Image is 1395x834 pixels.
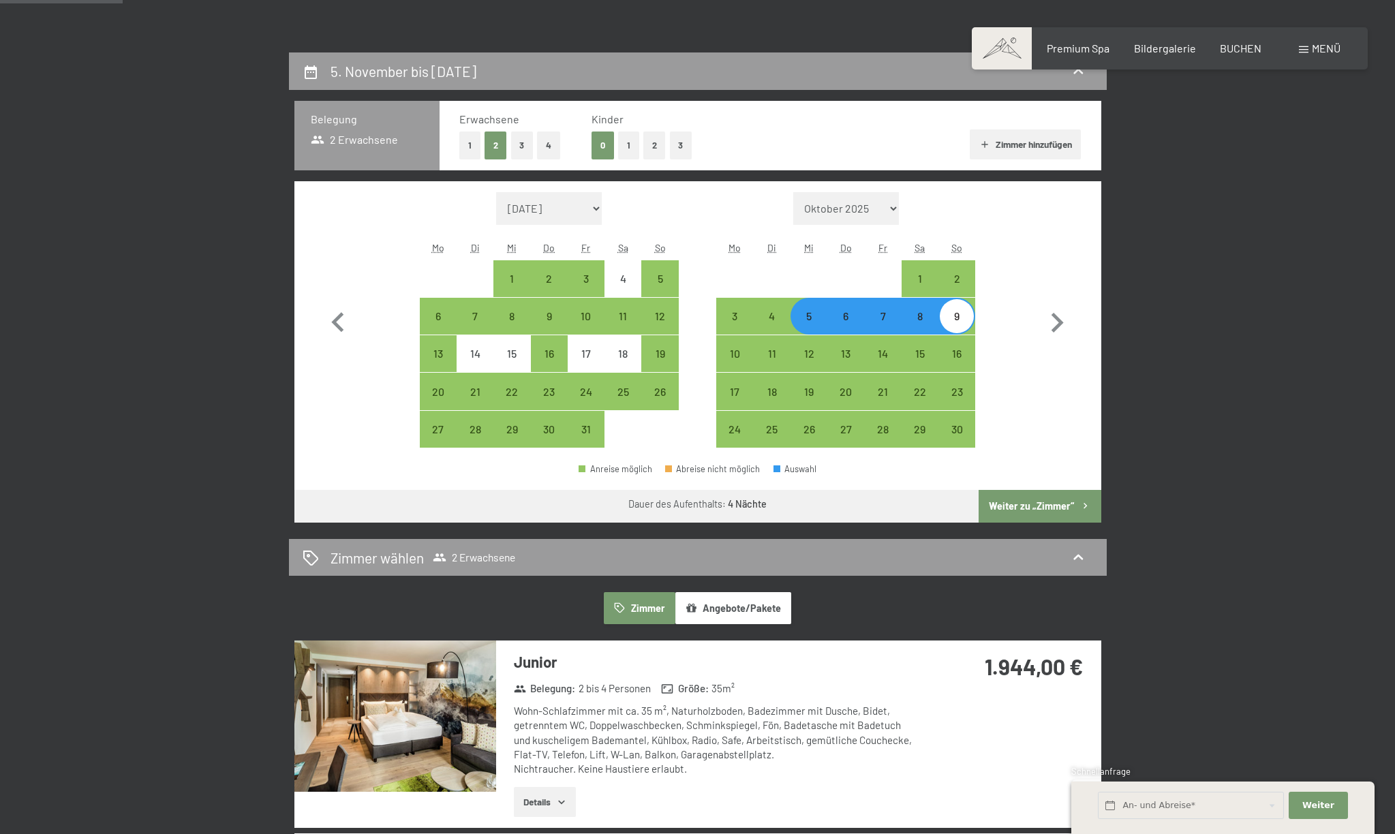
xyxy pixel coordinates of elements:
div: Anreise möglich [493,373,530,410]
b: 4 Nächte [728,498,767,510]
div: Anreise möglich [457,373,493,410]
div: Sat Oct 25 2025 [604,373,641,410]
div: Tue Oct 28 2025 [457,411,493,448]
div: Anreise möglich [568,260,604,297]
div: 12 [643,311,677,345]
button: 0 [592,132,614,159]
div: Sat Oct 18 2025 [604,335,641,372]
div: Dauer des Aufenthalts: [628,497,767,511]
div: Anreise möglich [420,298,457,335]
div: Abreise nicht möglich [665,465,761,474]
abbr: Montag [432,242,444,253]
div: Anreise möglich [902,335,938,372]
div: Anreise möglich [493,260,530,297]
div: 27 [421,424,455,458]
div: 22 [495,386,529,420]
div: Tue Nov 18 2025 [754,373,791,410]
div: Anreise möglich [641,335,678,372]
div: 11 [606,311,640,345]
abbr: Mittwoch [507,242,517,253]
div: Mon Oct 06 2025 [420,298,457,335]
div: Sun Nov 02 2025 [938,260,975,297]
button: Zimmer hinzufügen [970,129,1081,159]
div: 14 [865,348,900,382]
div: 4 [755,311,789,345]
div: 12 [792,348,826,382]
a: Bildergalerie [1134,42,1196,55]
div: Mon Nov 03 2025 [716,298,753,335]
div: Anreise möglich [493,411,530,448]
div: Anreise möglich [641,298,678,335]
div: 4 [606,273,640,307]
div: Anreise möglich [531,335,568,372]
button: 1 [459,132,480,159]
div: 16 [940,348,974,382]
div: Wed Nov 19 2025 [791,373,827,410]
div: Auswahl [773,465,817,474]
div: Anreise möglich [604,373,641,410]
div: 13 [421,348,455,382]
div: Anreise möglich [531,373,568,410]
span: Erwachsene [459,112,519,125]
div: Anreise möglich [938,335,975,372]
div: Sat Nov 29 2025 [902,411,938,448]
div: 19 [792,386,826,420]
div: Wed Oct 01 2025 [493,260,530,297]
div: 24 [718,424,752,458]
button: 4 [537,132,560,159]
div: Anreise möglich [716,373,753,410]
div: 31 [569,424,603,458]
div: Anreise möglich [791,335,827,372]
div: Fri Nov 14 2025 [864,335,901,372]
div: Anreise möglich [827,373,864,410]
button: 3 [670,132,692,159]
div: Fri Nov 28 2025 [864,411,901,448]
span: Premium Spa [1047,42,1109,55]
div: Anreise möglich [754,335,791,372]
div: 6 [829,311,863,345]
button: Nächster Monat [1037,192,1077,448]
div: Sun Oct 26 2025 [641,373,678,410]
div: 28 [865,424,900,458]
div: Sat Oct 11 2025 [604,298,641,335]
span: 35 m² [711,681,735,696]
div: Sat Nov 15 2025 [902,335,938,372]
span: 2 Erwachsene [311,132,399,147]
span: Kinder [592,112,624,125]
div: Sat Oct 04 2025 [604,260,641,297]
div: 29 [495,424,529,458]
div: Anreise möglich [531,411,568,448]
button: Details [514,787,576,817]
div: Tue Nov 04 2025 [754,298,791,335]
div: Thu Oct 02 2025 [531,260,568,297]
div: 19 [643,348,677,382]
div: Wed Oct 29 2025 [493,411,530,448]
a: BUCHEN [1220,42,1261,55]
div: 16 [532,348,566,382]
div: 25 [606,386,640,420]
button: Weiter [1289,792,1347,820]
abbr: Dienstag [767,242,776,253]
div: Thu Oct 09 2025 [531,298,568,335]
div: 20 [829,386,863,420]
abbr: Samstag [915,242,925,253]
div: 3 [718,311,752,345]
div: 18 [606,348,640,382]
div: Anreise möglich [791,373,827,410]
div: Sat Nov 22 2025 [902,373,938,410]
div: 1 [495,273,529,307]
div: 10 [718,348,752,382]
div: 9 [940,311,974,345]
div: Wed Oct 15 2025 [493,335,530,372]
div: Anreise nicht möglich [604,335,641,372]
div: Anreise möglich [827,335,864,372]
div: 11 [755,348,789,382]
div: Tue Nov 25 2025 [754,411,791,448]
div: Anreise möglich [902,373,938,410]
div: 8 [903,311,937,345]
div: Thu Oct 16 2025 [531,335,568,372]
div: Anreise möglich [902,298,938,335]
div: Anreise möglich [791,298,827,335]
div: Wed Nov 05 2025 [791,298,827,335]
div: 27 [829,424,863,458]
